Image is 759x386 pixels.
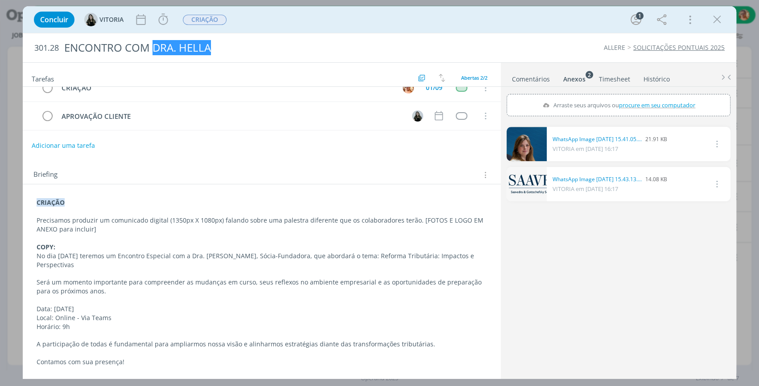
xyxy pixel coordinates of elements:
[58,82,394,93] div: CRIAÇÃO
[37,243,55,251] strong: COPY:
[553,175,667,183] div: 14.08 KB
[40,16,68,23] span: Concluir
[553,135,667,143] div: 21.91 KB
[37,216,487,234] p: Precisamos produzir um comunicado digital (1350px X 1080px) falando sobre uma palestra diferente ...
[401,81,415,94] button: V
[629,12,643,27] button: 1
[411,109,424,122] button: V
[37,358,487,366] p: Contamos com sua presença!
[511,71,550,84] a: Comentários
[37,252,487,269] p: No dia [DATE] teremos um Encontro Especial com a Dra. [PERSON_NAME], Sócia-Fundadora, que abordar...
[636,12,643,20] div: 1
[586,71,593,78] sup: 2
[37,278,487,296] p: Será um momento importante para compreender as mudanças em curso, seus reflexos no ambiente empre...
[32,73,54,83] span: Tarefas
[604,43,625,52] a: ALLERE
[183,15,227,25] span: CRIAÇÃO
[34,12,74,28] button: Concluir
[37,305,487,313] p: Data: [DATE]
[553,175,642,183] a: WhatsApp Image [DATE] 15.43.13.jpeg
[461,74,487,81] span: Abertas 2/2
[37,322,487,331] p: Horário: 9h
[563,75,586,84] div: Anexos
[553,135,642,143] a: WhatsApp Image [DATE] 15.41.05.jpeg
[598,71,631,84] a: Timesheet
[182,14,227,25] button: CRIAÇÃO
[426,85,442,91] div: 01/09
[58,111,404,122] div: APROVAÇÃO CLIENTE
[84,13,98,26] img: V
[439,74,445,82] img: arrow-down-up.svg
[643,71,670,84] a: Histórico
[633,43,725,52] a: SOLICITAÇÕES PONTUAIS 2025
[37,198,65,207] strong: CRIAÇÃO
[84,13,124,26] button: VVITORIA
[99,16,124,23] span: VITORIA
[33,169,58,181] span: Briefing
[412,110,423,122] img: V
[61,37,433,59] div: ENCONTRO COM DRA. HELLA
[619,101,695,109] span: procure em seu computador
[37,340,487,349] p: A participação de todas é fundamental para ampliarmos nossa visão e alinharmos estratégias diante...
[553,145,618,153] span: VITORIA em [DATE] 16:17
[403,82,414,93] img: V
[23,6,736,379] div: dialog
[553,185,618,193] span: VITORIA em [DATE] 16:17
[34,43,59,53] span: 301.28
[37,313,487,322] p: Local: Online - Via Teams
[539,99,698,111] label: Arraste seus arquivos ou
[31,138,95,154] button: Adicionar uma tarefa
